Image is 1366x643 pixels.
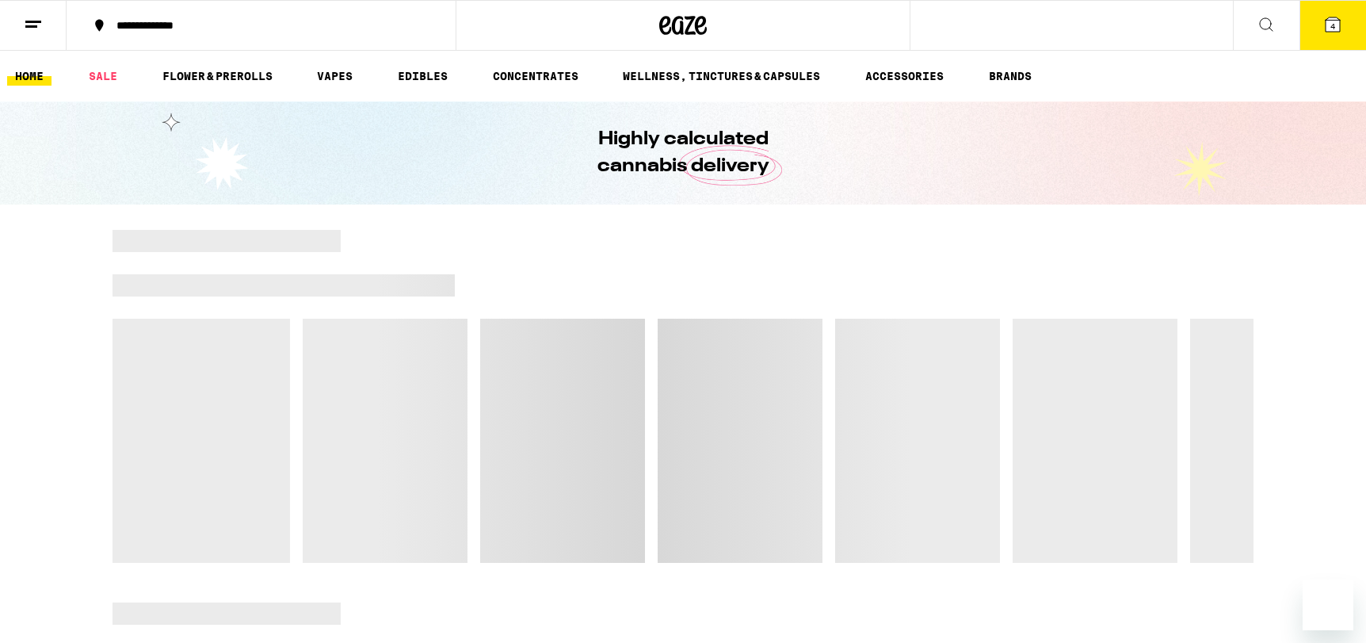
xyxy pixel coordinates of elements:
[309,67,361,86] a: VAPES
[1303,580,1353,630] iframe: Button to launch messaging window
[155,67,280,86] a: FLOWER & PREROLLS
[81,67,125,86] a: SALE
[981,67,1040,86] a: BRANDS
[552,126,814,180] h1: Highly calculated cannabis delivery
[7,67,52,86] a: HOME
[390,67,456,86] a: EDIBLES
[485,67,586,86] a: CONCENTRATES
[1299,1,1366,50] button: 4
[1330,21,1335,31] span: 4
[615,67,828,86] a: WELLNESS, TINCTURES & CAPSULES
[857,67,952,86] a: ACCESSORIES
